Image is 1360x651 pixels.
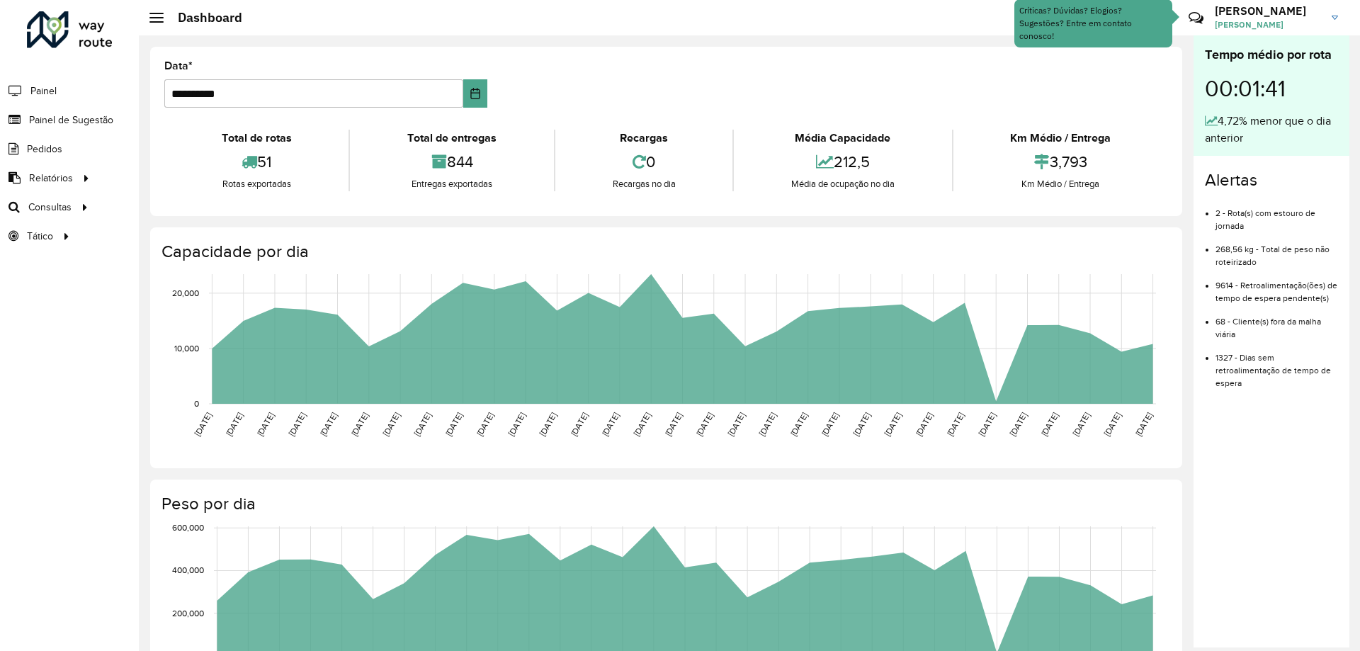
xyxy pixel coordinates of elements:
h2: Dashboard [164,10,242,26]
h4: Alertas [1205,170,1338,191]
button: Choose Date [463,79,488,108]
h3: [PERSON_NAME] [1215,4,1321,18]
text: [DATE] [349,411,370,438]
text: [DATE] [1008,411,1028,438]
div: 4,72% menor que o dia anterior [1205,113,1338,147]
text: [DATE] [193,411,213,438]
text: 20,000 [172,288,199,298]
span: Relatórios [29,171,73,186]
a: Contato Rápido [1181,3,1211,33]
div: Tempo médio por rota [1205,45,1338,64]
div: Média de ocupação no dia [737,177,948,191]
div: Total de entregas [353,130,550,147]
div: 212,5 [737,147,948,177]
text: [DATE] [726,411,747,438]
div: Km Médio / Entrega [957,177,1164,191]
li: 68 - Cliente(s) fora da malha viária [1215,305,1338,341]
div: Recargas no dia [559,177,729,191]
text: [DATE] [381,411,402,438]
span: Pedidos [27,142,62,157]
text: [DATE] [600,411,620,438]
text: [DATE] [1102,411,1123,438]
span: Painel [30,84,57,98]
h4: Capacidade por dia [161,242,1168,262]
text: [DATE] [977,411,997,438]
text: [DATE] [412,411,433,438]
text: [DATE] [694,411,715,438]
span: Consultas [28,200,72,215]
label: Data [164,57,193,74]
text: [DATE] [632,411,652,438]
text: [DATE] [1039,411,1060,438]
text: [DATE] [914,411,934,438]
text: [DATE] [224,411,244,438]
text: [DATE] [757,411,778,438]
text: 600,000 [172,523,204,532]
text: [DATE] [287,411,307,438]
li: 268,56 kg - Total de peso não roteirizado [1215,232,1338,268]
div: 3,793 [957,147,1164,177]
text: 10,000 [174,344,199,353]
span: Painel de Sugestão [29,113,113,128]
span: Tático [27,229,53,244]
li: 9614 - Retroalimentação(ões) de tempo de espera pendente(s) [1215,268,1338,305]
text: 400,000 [172,566,204,575]
div: Recargas [559,130,729,147]
div: Entregas exportadas [353,177,550,191]
text: [DATE] [883,411,903,438]
span: [PERSON_NAME] [1215,18,1321,31]
div: 844 [353,147,550,177]
div: Rotas exportadas [168,177,345,191]
text: 0 [194,399,199,408]
div: 00:01:41 [1205,64,1338,113]
text: [DATE] [851,411,872,438]
li: 2 - Rota(s) com estouro de jornada [1215,196,1338,232]
text: [DATE] [1071,411,1092,438]
div: 51 [168,147,345,177]
text: [DATE] [475,411,495,438]
text: 200,000 [172,608,204,618]
text: [DATE] [569,411,589,438]
text: [DATE] [255,411,276,438]
text: [DATE] [945,411,965,438]
text: [DATE] [538,411,558,438]
text: [DATE] [1133,411,1154,438]
text: [DATE] [820,411,840,438]
div: Total de rotas [168,130,345,147]
li: 1327 - Dias sem retroalimentação de tempo de espera [1215,341,1338,390]
text: [DATE] [663,411,684,438]
text: [DATE] [788,411,809,438]
div: Média Capacidade [737,130,948,147]
div: Km Médio / Entrega [957,130,1164,147]
text: [DATE] [318,411,339,438]
h4: Peso por dia [161,494,1168,514]
text: [DATE] [506,411,527,438]
div: 0 [559,147,729,177]
text: [DATE] [443,411,464,438]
